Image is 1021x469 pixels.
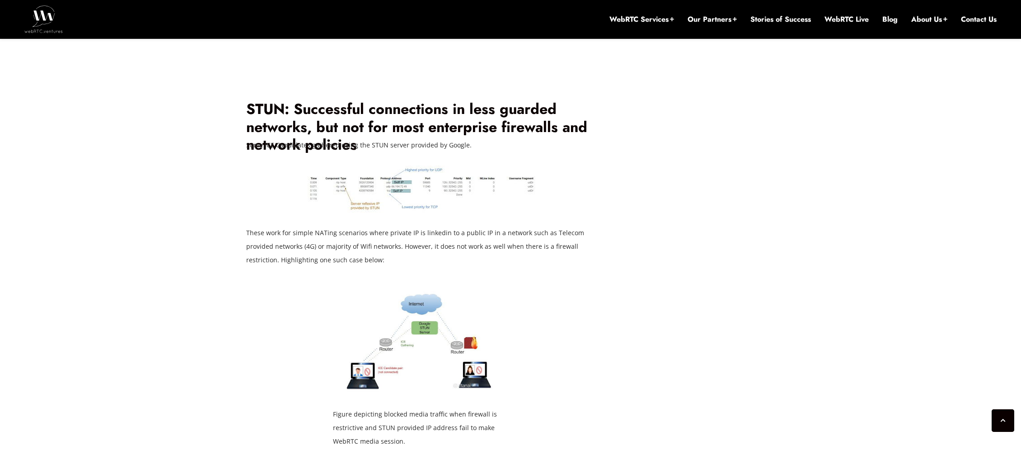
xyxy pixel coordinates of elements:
[688,14,737,24] a: Our Partners
[333,407,506,448] figcaption: Figure depicting blocked media traffic when firewall is restrictive and STUN provided IP address ...
[961,14,997,24] a: Contact Us
[24,5,63,33] img: WebRTC.ventures
[609,14,674,24] a: WebRTC Services
[246,42,594,154] h1: STUN: Successful connections in less guarded networks, but not for most enterprise firewalls and ...
[911,14,947,24] a: About Us
[882,14,898,24] a: Blog
[750,14,811,24] a: Stories of Success
[246,226,594,267] p: These work for simple NATing scenarios where private IP is linkedin to a public IP in a network s...
[246,138,594,152] p: Some ICE Candidates gathered using the STUN server provided by Google.
[824,14,869,24] a: WebRTC Live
